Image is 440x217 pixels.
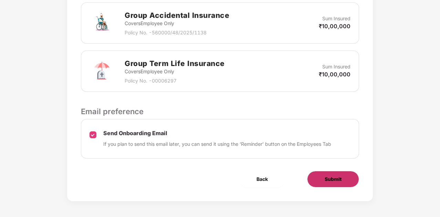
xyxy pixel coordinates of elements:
[322,63,350,70] p: Sum Insured
[256,175,268,183] span: Back
[319,22,350,30] p: ₹10,00,000
[125,29,229,36] p: Policy No. - 560000/48/2025/1138
[125,68,225,75] p: Covers Employee Only
[307,171,359,187] button: Submit
[103,130,331,137] p: Send Onboarding Email
[325,175,342,183] span: Submit
[125,20,229,27] p: Covers Employee Only
[90,59,114,84] img: svg+xml;base64,PHN2ZyB4bWxucz0iaHR0cDovL3d3dy53My5vcmcvMjAwMC9zdmciIHdpZHRoPSI3MiIgaGVpZ2h0PSI3Mi...
[319,70,350,78] p: ₹10,00,000
[90,11,114,35] img: svg+xml;base64,PHN2ZyB4bWxucz0iaHR0cDovL3d3dy53My5vcmcvMjAwMC9zdmciIHdpZHRoPSI3MiIgaGVpZ2h0PSI3Mi...
[322,15,350,22] p: Sum Insured
[125,10,229,21] h2: Group Accidental Insurance
[125,77,225,85] p: Policy No. - 00006297
[103,140,331,148] p: If you plan to send this email later, you can send it using the ‘Reminder’ button on the Employee...
[125,58,225,69] h2: Group Term Life Insurance
[239,171,285,187] button: Back
[81,106,359,117] p: Email preference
